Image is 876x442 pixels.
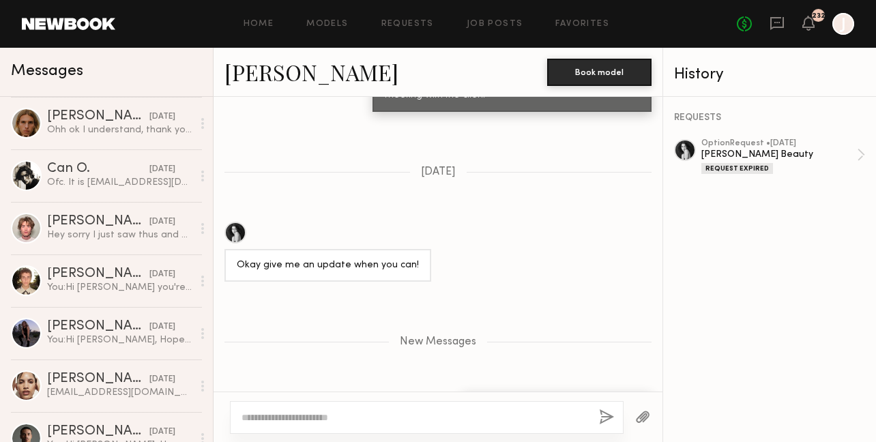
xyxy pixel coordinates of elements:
[674,67,865,83] div: History
[547,65,652,77] a: Book model
[701,163,773,174] div: Request Expired
[149,373,175,386] div: [DATE]
[224,57,398,87] a: [PERSON_NAME]
[812,12,826,20] div: 232
[237,258,419,274] div: Okay give me an update when you can!
[149,163,175,176] div: [DATE]
[47,386,192,399] div: [EMAIL_ADDRESS][DOMAIN_NAME]
[47,281,192,294] div: You: Hi [PERSON_NAME] you're doing well! Apologies for the delay on this and lack of response. Th...
[47,123,192,136] div: Ohh ok I understand, thank you for letting me know. I apologize for my misunderstanding of the sc...
[47,372,149,386] div: [PERSON_NAME]
[47,425,149,439] div: [PERSON_NAME]
[47,110,149,123] div: [PERSON_NAME]
[47,176,192,189] div: Ofc. It is [EMAIL_ADDRESS][DOMAIN_NAME] thank you🤟
[832,13,854,35] a: J
[674,113,865,123] div: REQUESTS
[149,110,175,123] div: [DATE]
[47,334,192,347] div: You: Hi [PERSON_NAME], Hope you're well! We have an upcoming shoot with a new gen z clothing bran...
[149,216,175,229] div: [DATE]
[421,166,456,178] span: [DATE]
[47,267,149,281] div: [PERSON_NAME]
[47,215,149,229] div: [PERSON_NAME]
[244,20,274,29] a: Home
[306,20,348,29] a: Models
[701,139,865,174] a: optionRequest •[DATE][PERSON_NAME] BeautyRequest Expired
[701,139,857,148] div: option Request • [DATE]
[149,426,175,439] div: [DATE]
[547,59,652,86] button: Book model
[47,162,149,176] div: Can O.
[149,268,175,281] div: [DATE]
[701,148,857,161] div: [PERSON_NAME] Beauty
[555,20,609,29] a: Favorites
[467,20,523,29] a: Job Posts
[11,63,83,79] span: Messages
[47,320,149,334] div: [PERSON_NAME]
[47,229,192,241] div: Hey sorry I just saw thus and unfortunately il be out of town. Best of luck with your shoot
[149,321,175,334] div: [DATE]
[381,20,434,29] a: Requests
[400,336,476,348] span: New Messages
